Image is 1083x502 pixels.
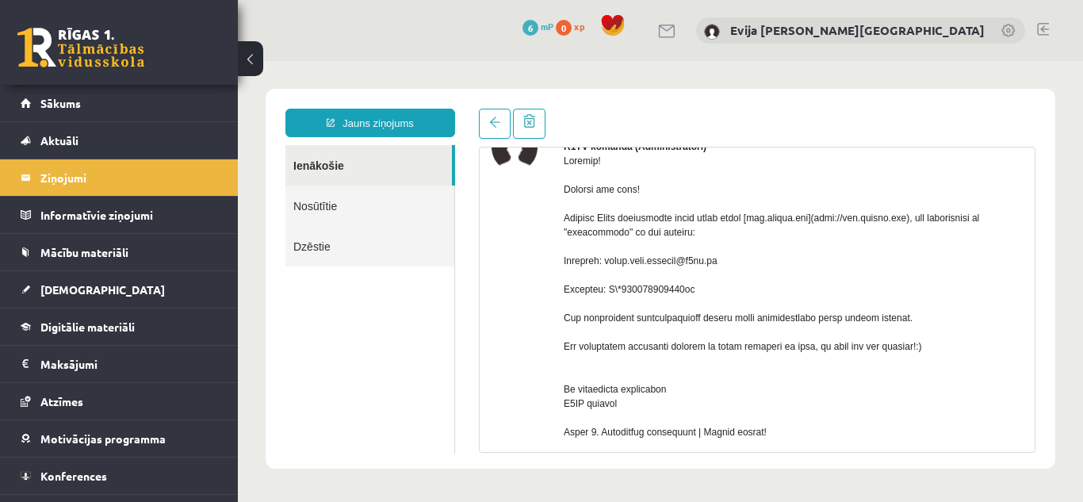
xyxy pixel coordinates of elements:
[21,234,218,270] a: Mācību materiāli
[522,20,553,33] a: 6 mP
[21,308,218,345] a: Digitālie materiāli
[541,20,553,33] span: mP
[21,122,218,159] a: Aktuāli
[40,133,78,148] span: Aktuāli
[17,28,144,67] a: Rīgas 1. Tālmācības vidusskola
[40,346,218,382] legend: Maksājumi
[21,197,218,233] a: Informatīvie ziņojumi
[21,458,218,494] a: Konferences
[40,197,218,233] legend: Informatīvie ziņojumi
[40,394,83,408] span: Atzīmes
[21,383,218,420] a: Atzīmes
[40,431,166,446] span: Motivācijas programma
[48,84,214,125] a: Ienākošie
[48,125,216,165] a: Nosūtītie
[21,159,218,196] a: Ziņojumi
[556,20,592,33] a: 0 xp
[48,48,217,76] a: Jauns ziņojums
[574,20,584,33] span: xp
[730,22,985,38] a: Evija [PERSON_NAME][GEOGRAPHIC_DATA]
[556,20,572,36] span: 0
[254,64,300,110] img: R1TV komanda
[40,96,81,110] span: Sākums
[40,282,165,297] span: [DEMOGRAPHIC_DATA]
[40,469,107,483] span: Konferences
[21,271,218,308] a: [DEMOGRAPHIC_DATA]
[40,159,218,196] legend: Ziņojumi
[21,346,218,382] a: Maksājumi
[522,20,538,36] span: 6
[21,420,218,457] a: Motivācijas programma
[40,245,128,259] span: Mācību materiāli
[48,165,216,205] a: Dzēstie
[704,24,720,40] img: Evija Aija Frijāre
[40,320,135,334] span: Digitālie materiāli
[21,85,218,121] a: Sākums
